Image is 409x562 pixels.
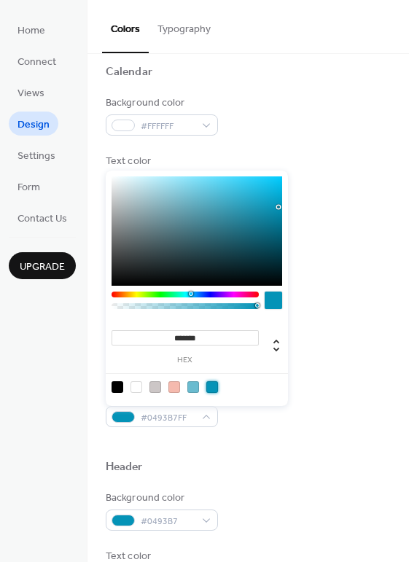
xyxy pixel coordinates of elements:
a: Home [9,17,54,42]
span: Views [17,86,44,101]
a: Views [9,80,53,104]
div: rgb(245, 186, 174) [168,381,180,393]
label: hex [112,356,259,364]
div: rgb(255, 255, 255) [131,381,142,393]
div: Header [106,460,143,475]
div: Text color [106,154,215,169]
span: Upgrade [20,259,65,275]
span: Connect [17,55,56,70]
a: Settings [9,143,64,167]
a: Design [9,112,58,136]
div: rgb(4, 147, 183) [206,381,218,393]
span: #FFFFFF [141,119,195,134]
div: Calendar [106,65,152,80]
span: Contact Us [17,211,67,227]
span: Settings [17,149,55,164]
span: Home [17,23,45,39]
div: rgb(106, 187, 207) [187,381,199,393]
div: Background color [106,95,215,111]
span: #0493B7FF [141,410,195,426]
div: Background color [106,491,215,506]
div: rgb(0, 0, 0) [112,381,123,393]
a: Contact Us [9,206,76,230]
span: Form [17,180,40,195]
a: Form [9,174,49,198]
div: rgb(204, 198, 198) [149,381,161,393]
a: Connect [9,49,65,73]
button: Upgrade [9,252,76,279]
span: Design [17,117,50,133]
span: #0493B7 [141,514,195,529]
